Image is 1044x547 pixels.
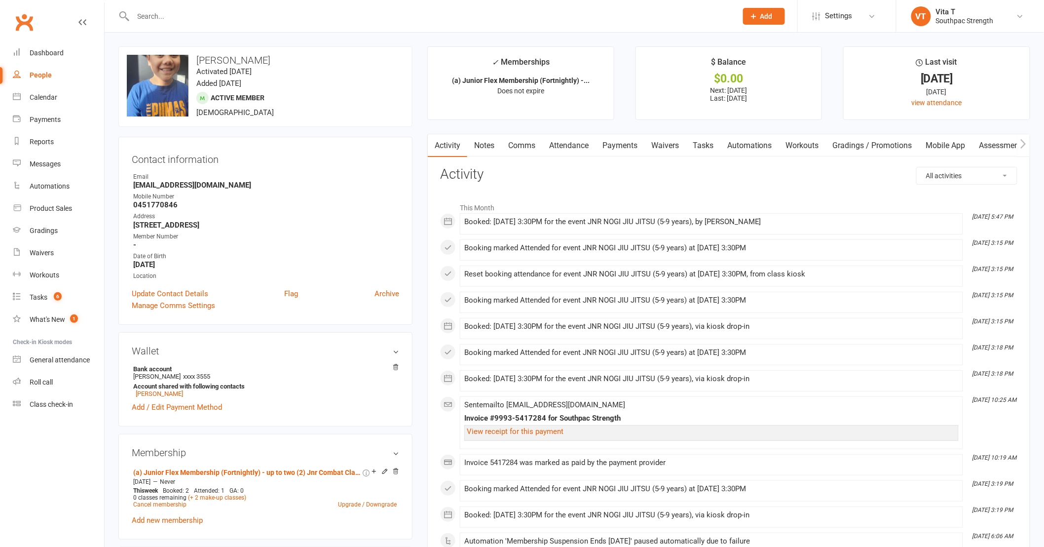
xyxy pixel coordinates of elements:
a: Calendar [13,86,104,109]
span: 0 classes remaining [133,494,186,501]
div: [DATE] [853,74,1021,84]
a: View receipt for this payment [467,427,563,436]
div: Mobile Number [133,192,399,201]
i: [DATE] 6:06 AM [972,533,1013,540]
span: Settings [825,5,853,27]
a: Product Sales [13,197,104,220]
a: Clubworx [12,10,37,35]
i: [DATE] 3:15 PM [972,266,1013,273]
a: Gradings / Promotions [826,134,919,157]
h3: Activity [440,167,1017,182]
span: Active member [211,94,264,102]
span: Never [160,478,175,485]
a: Waivers [13,242,104,264]
a: Tasks 6 [13,286,104,309]
i: [DATE] 3:18 PM [972,370,1013,377]
a: Gradings [13,220,104,242]
a: Payments [596,134,644,157]
a: Mobile App [919,134,972,157]
li: This Month [440,197,1017,213]
i: [DATE] 10:25 AM [972,396,1017,403]
a: Activity [428,134,467,157]
li: [PERSON_NAME] [132,364,399,399]
a: Class kiosk mode [13,393,104,416]
a: What's New1 [13,309,104,331]
a: Waivers [644,134,686,157]
a: view attendance [912,99,962,107]
a: Comms [501,134,542,157]
span: This [133,487,145,494]
a: Workouts [13,264,104,286]
strong: [STREET_ADDRESS] [133,221,399,230]
div: Booked: [DATE] 3:30PM for the event JNR NOGI JIU JITSU (5-9 years), via kiosk drop-in [464,511,959,519]
a: Notes [467,134,501,157]
i: [DATE] 3:18 PM [972,344,1013,351]
div: Reports [30,138,54,146]
a: (+ 2 make-up classes) [188,494,246,501]
div: Payments [30,116,61,123]
div: Invoice 5417284 was marked as paid by the payment provider [464,459,959,467]
span: Attended: 1 [194,487,224,494]
div: Workouts [30,271,59,279]
strong: 0451770846 [133,200,399,209]
i: [DATE] 3:15 PM [972,292,1013,299]
div: Gradings [30,227,58,234]
span: xxxx 3555 [183,373,210,380]
time: Activated [DATE] [196,67,252,76]
h3: [PERSON_NAME] [127,55,404,66]
div: $ Balance [711,56,746,74]
a: People [13,64,104,86]
div: Last visit [916,56,957,74]
button: Add [743,8,785,25]
strong: Account shared with following contacts [133,383,394,390]
div: [DATE] [853,86,1021,97]
div: Dashboard [30,49,64,57]
i: [DATE] 3:15 PM [972,318,1013,325]
div: Location [133,272,399,281]
span: [DEMOGRAPHIC_DATA] [196,108,274,117]
span: GA: 0 [229,487,244,494]
div: Tasks [30,293,47,301]
a: Archive [374,288,399,300]
span: Booked: 2 [163,487,189,494]
a: Payments [13,109,104,131]
a: Dashboard [13,42,104,64]
a: Add / Edit Payment Method [132,401,222,413]
div: Booked: [DATE] 3:30PM for the event JNR NOGI JIU JITSU (5-9 years), via kiosk drop-in [464,322,959,331]
div: Booking marked Attended for event JNR NOGI JIU JITSU (5-9 years) at [DATE] 3:30PM [464,485,959,493]
a: Automations [13,175,104,197]
span: 1 [70,314,78,323]
strong: [EMAIL_ADDRESS][DOMAIN_NAME] [133,181,399,190]
span: Add [760,12,773,20]
div: Vita T [936,7,994,16]
a: Add new membership [132,516,203,525]
div: Date of Birth [133,252,399,261]
a: (a) Junior Flex Membership (Fortnightly) - up to two (2) Jnr Combat Classes per week [133,469,361,476]
div: Calendar [30,93,57,101]
a: Flag [284,288,298,300]
div: Automations [30,182,70,190]
a: Manage Comms Settings [132,300,215,312]
i: [DATE] 5:47 PM [972,213,1013,220]
a: Workouts [779,134,826,157]
i: [DATE] 3:15 PM [972,239,1013,246]
div: Messages [30,160,61,168]
a: [PERSON_NAME] [136,390,183,397]
a: Roll call [13,371,104,393]
strong: (a) Junior Flex Membership (Fortnightly) -... [452,77,590,84]
div: Invoice #9993-5417284 for Southpac Strength [464,414,959,423]
div: Southpac Strength [936,16,994,25]
div: Booked: [DATE] 3:30PM for the event JNR NOGI JIU JITSU (5-9 years), by [PERSON_NAME] [464,218,959,226]
a: Update Contact Details [132,288,208,300]
a: Automations [720,134,779,157]
span: 6 [54,292,62,301]
div: Automation 'Membership Suspension Ends [DATE]' paused automatically due to failure [464,537,959,546]
div: — [131,478,399,486]
strong: Bank account [133,365,394,373]
a: Attendance [542,134,596,157]
span: Sent email to [EMAIL_ADDRESS][DOMAIN_NAME] [464,400,625,409]
div: Roll call [30,378,53,386]
strong: [DATE] [133,260,399,269]
i: [DATE] 3:19 PM [972,507,1013,513]
a: General attendance kiosk mode [13,349,104,371]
